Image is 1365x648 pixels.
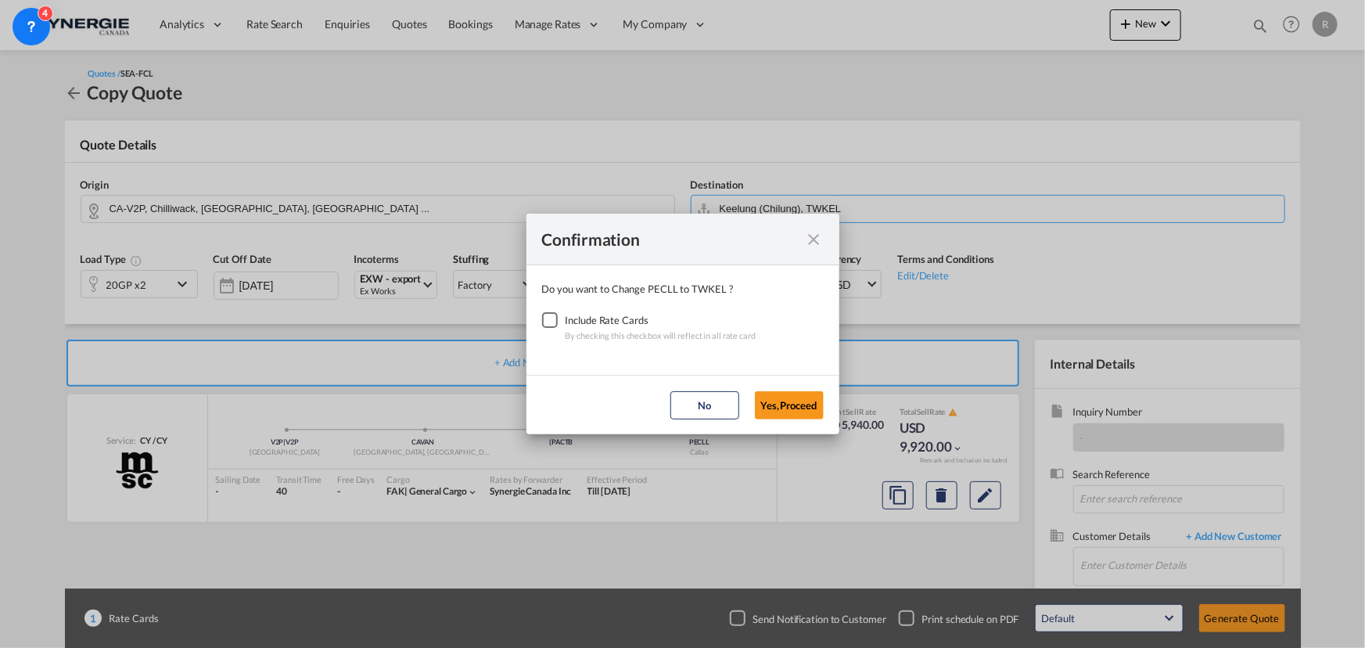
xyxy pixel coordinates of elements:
[670,391,739,419] button: No
[755,391,824,419] button: Yes,Proceed
[566,328,756,344] div: By checking this checkbox will reflect in all rate card
[526,214,839,434] md-dialog: Confirmation Do you ...
[566,312,756,328] div: Include Rate Cards
[542,229,796,249] div: Confirmation
[805,230,824,249] md-icon: icon-close fg-AAA8AD cursor
[542,281,824,297] div: Do you want to Change PECLL to TWKEL ?
[542,312,566,328] md-checkbox: Checkbox No Ink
